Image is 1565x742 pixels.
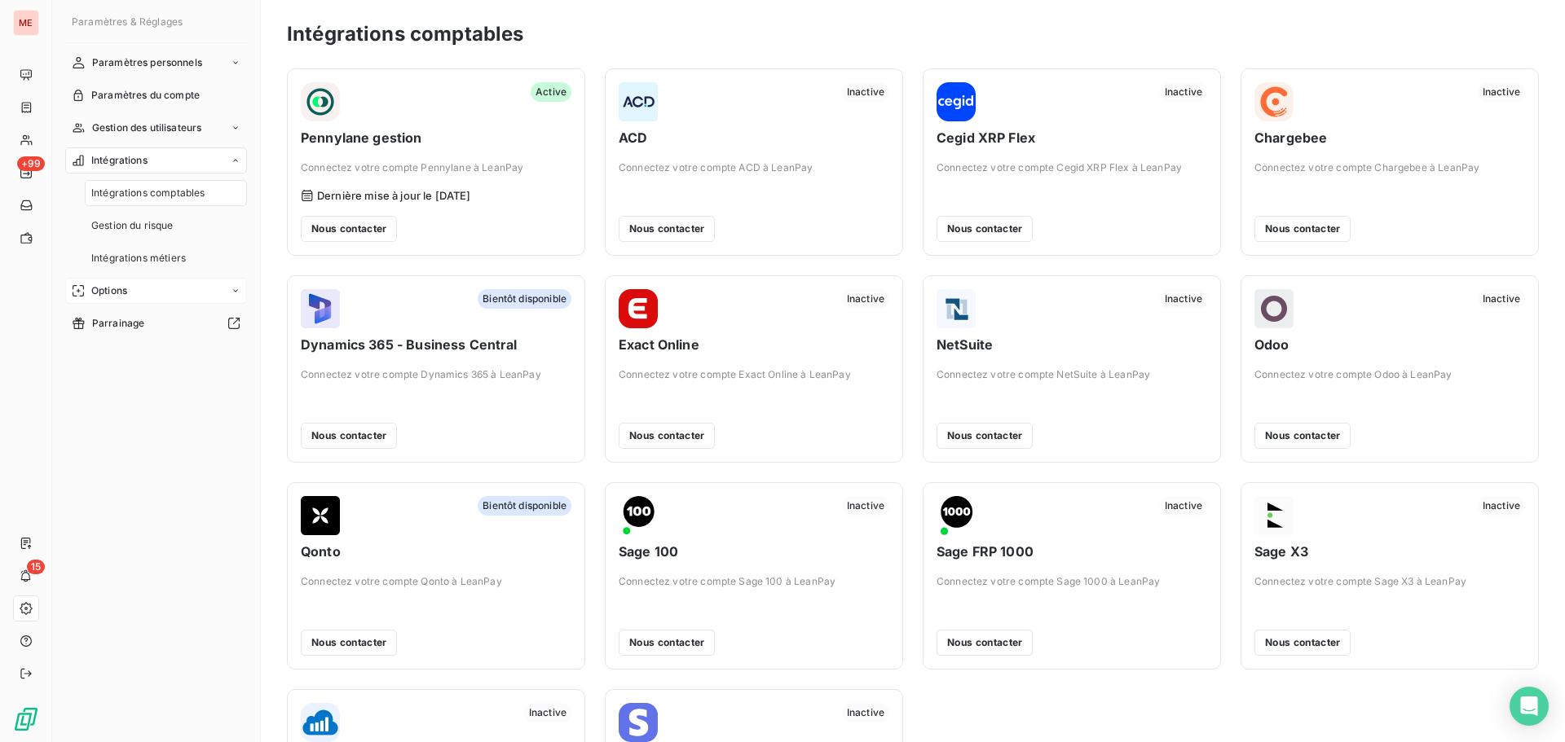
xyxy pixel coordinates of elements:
[478,289,571,309] span: Bientôt disponible
[301,542,571,561] span: Qonto
[619,630,715,656] button: Nous contacter
[301,335,571,354] span: Dynamics 365 - Business Central
[301,367,571,382] span: Connectez votre compte Dynamics 365 à LeanPay
[301,160,571,175] span: Connectez votre compte Pennylane à LeanPay
[619,574,889,589] span: Connectez votre compte Sage 100 à LeanPay
[301,630,397,656] button: Nous contacter
[937,630,1033,656] button: Nous contacter
[1160,82,1207,102] span: Inactive
[1478,289,1525,309] span: Inactive
[937,82,976,121] img: Cegid XRP Flex logo
[287,20,523,49] h3: Intégrations comptables
[85,180,247,206] a: Intégrations comptables
[619,703,658,742] img: Stripe Billing logo
[1254,574,1525,589] span: Connectez votre compte Sage X3 à LeanPay
[1160,496,1207,516] span: Inactive
[27,560,45,574] span: 15
[301,128,571,147] span: Pennylane gestion
[937,216,1033,242] button: Nous contacter
[478,496,571,516] span: Bientôt disponible
[91,88,200,103] span: Paramètres du compte
[619,128,889,147] span: ACD
[619,367,889,382] span: Connectez votre compte Exact Online à LeanPay
[619,289,658,328] img: Exact Online logo
[301,289,340,328] img: Dynamics 365 - Business Central logo
[92,316,145,331] span: Parrainage
[1478,496,1525,516] span: Inactive
[937,367,1207,382] span: Connectez votre compte NetSuite à LeanPay
[619,82,658,121] img: ACD logo
[92,55,202,70] span: Paramètres personnels
[13,10,39,36] div: ME
[937,289,976,328] img: NetSuite logo
[65,82,247,108] a: Paramètres du compte
[1160,289,1207,309] span: Inactive
[72,15,183,28] span: Paramètres & Réglages
[1254,496,1294,535] img: Sage X3 logo
[91,283,127,298] span: Options
[92,121,202,135] span: Gestion des utilisateurs
[619,160,889,175] span: Connectez votre compte ACD à LeanPay
[842,703,889,722] span: Inactive
[65,310,247,336] a: Parrainage
[937,423,1033,449] button: Nous contacter
[937,128,1207,147] span: Cegid XRP Flex
[13,706,39,732] img: Logo LeanPay
[524,703,571,722] span: Inactive
[842,496,889,516] span: Inactive
[301,82,340,121] img: Pennylane gestion logo
[1254,160,1525,175] span: Connectez votre compte Chargebee à LeanPay
[301,703,340,742] img: Sellsy logo
[91,218,174,233] span: Gestion du risque
[842,289,889,309] span: Inactive
[937,496,976,535] img: Sage FRP 1000 logo
[91,251,186,266] span: Intégrations métiers
[301,574,571,589] span: Connectez votre compte Qonto à LeanPay
[619,216,715,242] button: Nous contacter
[301,496,340,535] img: Qonto logo
[1254,423,1351,449] button: Nous contacter
[619,423,715,449] button: Nous contacter
[85,213,247,239] a: Gestion du risque
[317,189,471,202] span: Dernière mise à jour le [DATE]
[842,82,889,102] span: Inactive
[85,245,247,271] a: Intégrations métiers
[1254,630,1351,656] button: Nous contacter
[91,153,148,168] span: Intégrations
[619,496,658,535] img: Sage 100 logo
[1254,216,1351,242] button: Nous contacter
[1478,82,1525,102] span: Inactive
[531,82,571,102] span: Active
[1254,335,1525,354] span: Odoo
[1254,367,1525,382] span: Connectez votre compte Odoo à LeanPay
[1254,542,1525,561] span: Sage X3
[1254,289,1294,328] img: Odoo logo
[1254,128,1525,147] span: Chargebee
[619,335,889,354] span: Exact Online
[1254,82,1294,121] img: Chargebee logo
[17,156,45,171] span: +99
[301,423,397,449] button: Nous contacter
[91,186,205,200] span: Intégrations comptables
[619,542,889,561] span: Sage 100
[937,574,1207,589] span: Connectez votre compte Sage 1000 à LeanPay
[937,160,1207,175] span: Connectez votre compte Cegid XRP Flex à LeanPay
[937,542,1207,561] span: Sage FRP 1000
[1510,687,1549,726] div: Open Intercom Messenger
[937,335,1207,354] span: NetSuite
[301,216,397,242] button: Nous contacter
